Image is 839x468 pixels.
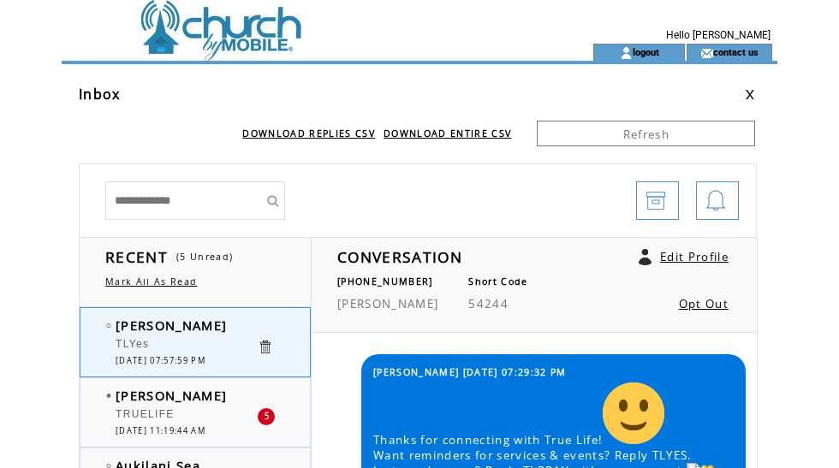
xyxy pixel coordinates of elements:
span: [DATE] 07:57:59 PM [116,355,205,366]
div: 5 [258,408,275,425]
img: bulletEmpty.png [106,464,111,468]
a: Click to delete these messgaes [257,339,273,355]
a: Mark All As Read [105,275,197,287]
img: account_icon.gif [620,46,633,60]
span: Hello [PERSON_NAME] [666,29,771,41]
span: Short Code [468,275,527,287]
img: bulletFull.png [106,394,111,398]
span: RECENT [105,246,168,267]
span: [PERSON_NAME] [DATE] 07:29:32 PM [373,366,567,378]
span: CONVERSATION [337,246,462,267]
input: Submit [259,181,285,220]
span: TRUELIFE [116,408,175,420]
img: contact_us_icon.gif [700,46,713,60]
span: [DATE] 11:19:44 AM [116,425,205,436]
a: DOWNLOAD ENTIRE CSV [384,127,511,139]
a: logout [633,46,659,57]
a: Refresh [537,121,755,146]
span: Inbox [79,85,121,104]
span: 54244 [468,296,509,311]
img: bell.png [705,182,726,221]
span: [PERSON_NAME] [337,296,438,311]
img: archive.png [646,182,666,221]
img: bulletEmpty.png [106,323,111,328]
span: [PHONE_NUMBER] [337,275,433,287]
span: [PERSON_NAME] [116,387,227,404]
img: 🙌 [603,382,664,444]
a: DOWNLOAD REPLIES CSV [242,127,375,139]
span: TLYes [116,338,149,350]
a: Click to edit user profile [639,249,652,265]
a: contact us [713,46,759,57]
span: (5 Unread) [176,251,233,263]
a: Opt Out [679,296,729,311]
span: [PERSON_NAME] [116,317,227,334]
a: Edit Profile [660,249,729,264]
